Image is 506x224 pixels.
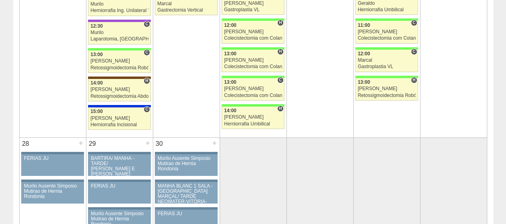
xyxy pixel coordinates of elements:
[355,78,418,101] a: H 13:00 [PERSON_NAME] Retossigmoidectomia Robótica
[222,50,284,72] a: H 13:00 [PERSON_NAME] Colecistectomia com Colangiografia VL
[224,93,282,98] div: Colecistectomia com Colangiografia VL
[158,156,215,172] div: Murilo Ausente Simposio Mutirao de Hernia Rondonia
[224,108,236,113] span: 14:00
[224,1,282,6] div: [PERSON_NAME]
[222,76,284,78] div: Key: Brasil
[90,116,148,121] div: [PERSON_NAME]
[21,154,84,176] a: FERIAS JU
[355,50,418,72] a: C 12:00 Marcal Gastroplastia VL
[90,23,103,29] span: 12:30
[155,207,217,210] div: Key: Aviso
[358,86,416,91] div: [PERSON_NAME]
[355,47,418,50] div: Key: Brasil
[222,107,284,129] a: H 14:00 [PERSON_NAME] Herniorrafia Umbilical
[90,122,148,127] div: Herniorrafia Incisional
[88,207,150,210] div: Key: Aviso
[411,20,417,26] span: Consultório
[90,36,148,42] div: Laparotomia, [GEOGRAPHIC_DATA], Drenagem, Bridas VL
[88,79,150,101] a: H 14:00 [PERSON_NAME] Retossigmoidectomia Abdominal VL
[90,2,148,7] div: Murilo
[277,105,283,112] span: Hospital
[355,18,418,21] div: Key: Brasil
[222,104,284,107] div: Key: Brasil
[88,107,150,130] a: C 15:00 [PERSON_NAME] Herniorrafia Incisional
[155,182,217,204] a: MANHÃ BLANC 1 SALA -[GEOGRAPHIC_DATA] MARÇAL/ TARDE NEOMATER-VITÓRIA-BARTIRA
[86,138,99,150] div: 29
[24,156,81,161] div: FERIAS JU
[222,18,284,21] div: Key: Brasil
[224,58,282,63] div: [PERSON_NAME]
[144,49,150,56] span: Consultório
[88,154,150,176] a: BARTIRA/ MANHÃ - TARDE/ [PERSON_NAME] E [PERSON_NAME]
[20,138,32,150] div: 28
[144,138,151,148] div: +
[411,48,417,55] span: Consultório
[277,20,283,26] span: Hospital
[222,78,284,101] a: C 13:00 [PERSON_NAME] Colecistectomia com Colangiografia VL
[358,29,416,34] div: [PERSON_NAME]
[358,51,370,57] span: 12:00
[90,59,148,64] div: [PERSON_NAME]
[355,76,418,78] div: Key: Brasil
[144,21,150,27] span: Consultório
[155,180,217,182] div: Key: Aviso
[90,8,148,13] div: Herniorrafia Ing. Unilateral VL
[224,64,282,69] div: Colecistectomia com Colangiografia VL
[157,1,215,6] div: Marcal
[88,22,150,44] a: C 12:30 Murilo Laparotomia, [GEOGRAPHIC_DATA], Drenagem, Bridas VL
[358,36,416,41] div: Colecistectomia com Colangiografia VL
[144,106,150,113] span: Consultório
[90,30,148,35] div: Murilo
[155,154,217,176] a: Murilo Ausente Simposio Mutirao de Hernia Rondonia
[155,152,217,154] div: Key: Aviso
[358,58,416,63] div: Marcal
[24,184,81,200] div: Murilo Ausente Simposio Mutirao de Hernia Rondonia
[90,65,148,71] div: Retossigmoidectomia Robótica
[222,47,284,50] div: Key: Brasil
[21,152,84,154] div: Key: Aviso
[222,21,284,43] a: H 12:00 [PERSON_NAME] Colecistectomia com Colangiografia VL
[358,93,416,98] div: Retossigmoidectomia Robótica
[90,52,103,57] span: 13:00
[358,7,416,12] div: Herniorrafia Umbilical
[277,77,283,83] span: Consultório
[90,87,148,92] div: [PERSON_NAME]
[411,77,417,83] span: Hospital
[224,79,236,85] span: 13:00
[224,121,282,127] div: Herniorrafia Umbilical
[90,109,103,114] span: 15:00
[88,152,150,154] div: Key: Aviso
[224,22,236,28] span: 12:00
[88,50,150,73] a: C 13:00 [PERSON_NAME] Retossigmoidectomia Robótica
[224,29,282,34] div: [PERSON_NAME]
[91,184,148,189] div: FERIAS JU
[355,21,418,43] a: C 11:00 [PERSON_NAME] Colecistectomia com Colangiografia VL
[88,48,150,50] div: Key: Brasil
[211,138,218,148] div: +
[21,180,84,182] div: Key: Aviso
[224,115,282,120] div: [PERSON_NAME]
[88,182,150,204] a: FERIAS JU
[358,64,416,69] div: Gastroplastia VL
[158,184,215,210] div: MANHÃ BLANC 1 SALA -[GEOGRAPHIC_DATA] MARÇAL/ TARDE NEOMATER-VITÓRIA-BARTIRA
[277,48,283,55] span: Hospital
[91,156,148,177] div: BARTIRA/ MANHÃ - TARDE/ [PERSON_NAME] E [PERSON_NAME]
[224,7,282,12] div: Gastroplastia VL
[224,86,282,91] div: [PERSON_NAME]
[358,79,370,85] span: 13:00
[88,77,150,79] div: Key: Santa Joana
[224,51,236,57] span: 13:00
[358,1,416,6] div: Geraldo
[90,94,148,99] div: Retossigmoidectomia Abdominal VL
[224,36,282,41] div: Colecistectomia com Colangiografia VL
[358,22,370,28] span: 11:00
[88,180,150,182] div: Key: Aviso
[157,8,215,13] div: Gastrectomia Vertical
[78,138,84,148] div: +
[88,20,150,22] div: Key: IFOR
[144,78,150,84] span: Hospital
[88,105,150,107] div: Key: São Luiz - Itaim
[158,211,215,216] div: FERIAS JU
[153,138,166,150] div: 30
[21,182,84,204] a: Murilo Ausente Simposio Mutirao de Hernia Rondonia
